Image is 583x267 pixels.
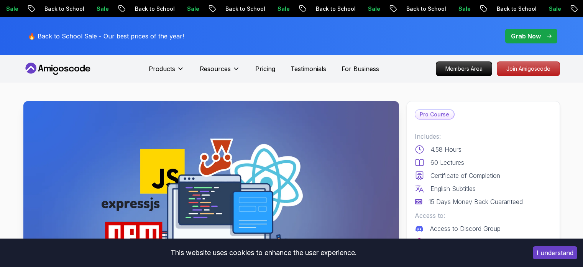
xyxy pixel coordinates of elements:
p: Members Area [436,62,492,76]
p: Pro Course [415,110,454,119]
button: Products [149,64,184,80]
p: Certificate of Completion [430,171,500,180]
p: Sale [542,5,567,13]
p: Sale [361,5,386,13]
p: Grab Now [511,32,541,41]
p: 🔥 Back to School Sale - Our best prices of the year! [28,32,184,41]
img: jetbrains logo [415,238,424,247]
p: English Subtitles [430,184,476,193]
p: 4.58 Hours [430,145,461,154]
a: Pricing [255,64,275,73]
a: Join Amigoscode [497,61,560,76]
button: Accept cookies [533,246,577,259]
p: Back to School [38,5,90,13]
p: Access to Discord Group [430,224,501,233]
p: Sale [452,5,476,13]
p: Back to School [128,5,181,13]
p: Sale [271,5,296,13]
p: 15 Days Money Back Guaranteed [429,197,523,206]
div: This website uses cookies to enhance the user experience. [6,244,521,261]
p: Resources [200,64,231,73]
p: Back to School [490,5,542,13]
a: Testimonials [291,64,326,73]
p: Sale [90,5,115,13]
p: Access to: [415,211,552,220]
p: 60 Lectures [430,158,464,167]
p: IntelliJ IDEA Ultimate [430,238,488,247]
p: Join Amigoscode [497,62,560,76]
a: Members Area [436,61,492,76]
p: Products [149,64,175,73]
p: Back to School [400,5,452,13]
p: Back to School [219,5,271,13]
p: Back to School [309,5,361,13]
a: For Business [342,64,379,73]
button: Resources [200,64,240,80]
p: Includes: [415,132,552,141]
p: Sale [181,5,205,13]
